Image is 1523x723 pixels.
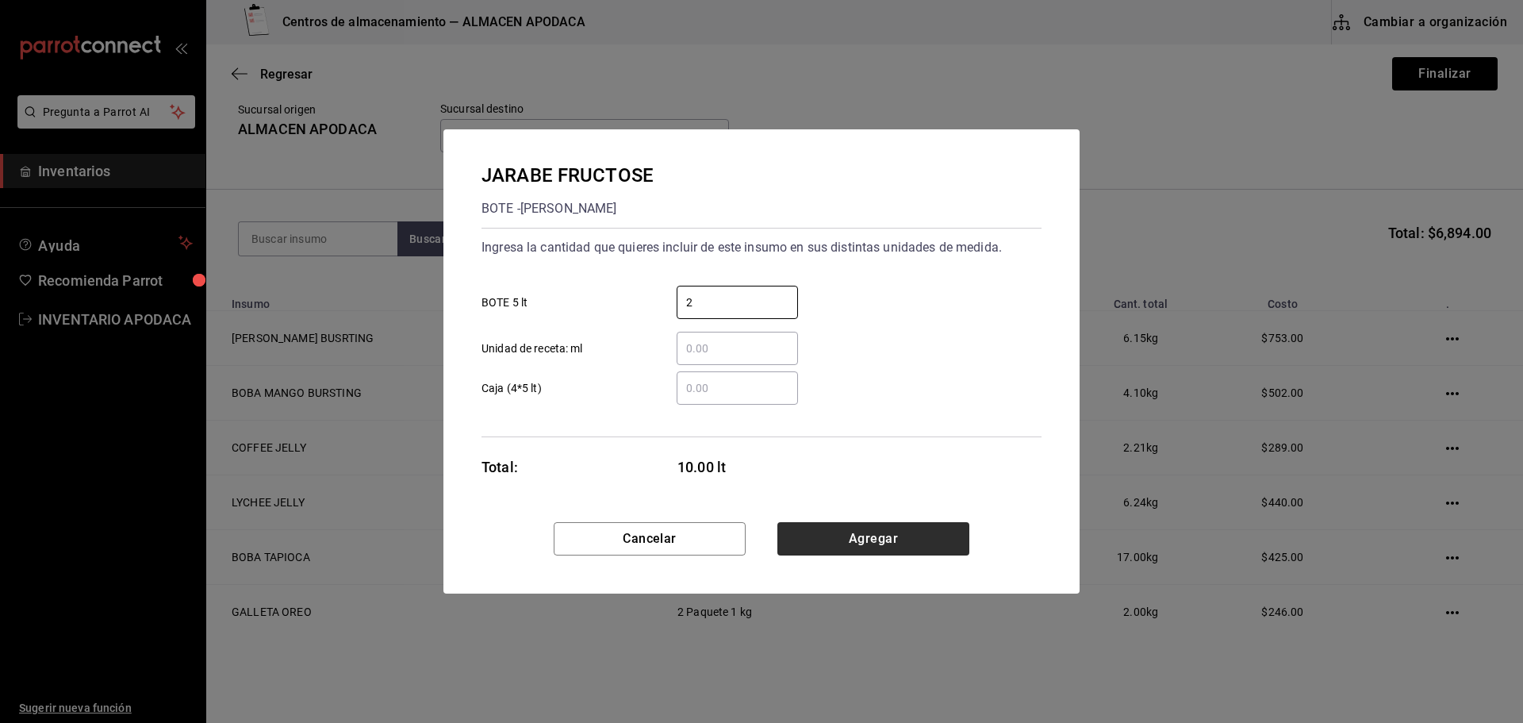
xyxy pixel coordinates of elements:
button: Cancelar [554,522,746,556]
div: JARABE FRUCTOSE [481,161,654,190]
span: BOTE 5 lt [481,294,527,311]
div: Ingresa la cantidad que quieres incluir de este insumo en sus distintas unidades de medida. [481,235,1042,260]
input: Unidad de receta: ml [677,339,798,358]
input: BOTE 5 lt [677,293,798,312]
button: Agregar [777,522,969,556]
span: Caja (4*5 lt) [481,380,542,397]
span: 10.00 lt [677,456,799,478]
div: Total: [481,456,518,478]
input: Caja (4*5 lt) [677,379,798,398]
span: Unidad de receta: ml [481,340,583,357]
div: BOTE - [PERSON_NAME] [481,196,654,221]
